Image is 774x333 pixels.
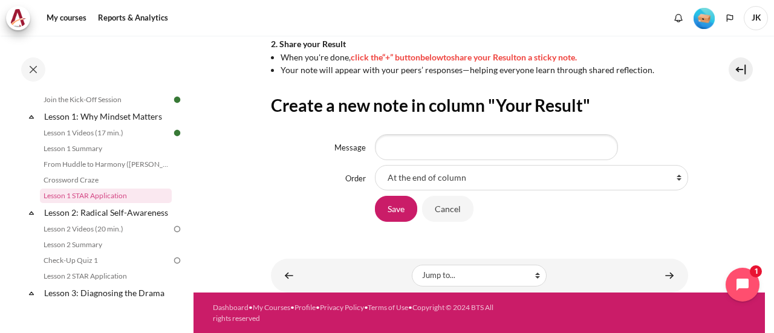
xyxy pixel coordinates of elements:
a: Join the Kick-Off Session [40,92,172,107]
span: JK [744,6,768,30]
a: Lesson 2: Radical Self-Awareness [42,204,172,221]
a: Lesson 2 Videos (20 min.) [40,222,172,236]
img: Level #1 [694,8,715,29]
strong: 2. Share your Result [271,39,346,49]
a: Lesson 1: Why Mindset Matters [42,108,172,124]
a: Terms of Use [368,303,408,312]
a: Crossword Craze [40,173,172,187]
a: Lesson 3: Diagnosing the Drama [42,285,172,301]
span: Collapse [25,287,37,299]
h2: Create a new note in column "Your Result" [271,94,688,116]
span: to [443,52,451,62]
button: Languages [721,9,739,27]
span: Collapse [25,111,37,123]
a: Check-Up Quiz 1 [40,253,172,268]
a: Profile [294,303,316,312]
a: Dashboard [213,303,249,312]
img: Done [172,128,183,138]
a: Level #1 [689,7,720,29]
span: below [420,52,443,62]
a: Lesson 1 Videos (17 min.) [40,126,172,140]
span: share your Result [451,52,516,62]
div: Show notification window with no new notifications [669,9,688,27]
span: on a sticky note. [516,52,577,62]
a: Lesson 2 Videos (20 min.) ► [657,263,681,287]
a: My courses [42,6,91,30]
div: Level #1 [694,7,715,29]
img: Done [172,94,183,105]
span: “+” button [382,52,420,62]
a: From Huddle to Harmony ([PERSON_NAME]'s Story) [40,157,172,172]
a: Architeck Architeck [6,6,36,30]
img: To do [172,224,183,234]
label: Message [334,143,366,152]
a: Lesson 1 STAR Application [40,189,172,203]
img: To do [172,255,183,266]
input: Save [375,196,417,221]
span: When you're done, [281,52,351,62]
a: ◄ Crossword Craze [277,263,301,287]
span: Collapse [25,207,37,219]
span: click the [351,52,382,62]
a: Lesson 1 Summary [40,141,172,156]
span: Your note will appear with your peers’ responses—helping everyone learn through shared reflection. [281,65,654,75]
a: My Courses [253,303,290,312]
div: • • • • • [213,302,499,324]
a: Lesson 2 STAR Application [40,269,172,283]
img: Architeck [10,9,27,27]
a: User menu [744,6,768,30]
a: Lesson 2 Summary [40,238,172,252]
a: Reports & Analytics [94,6,172,30]
a: Privacy Policy [320,303,364,312]
label: Order [345,173,366,183]
input: Cancel [422,196,473,221]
